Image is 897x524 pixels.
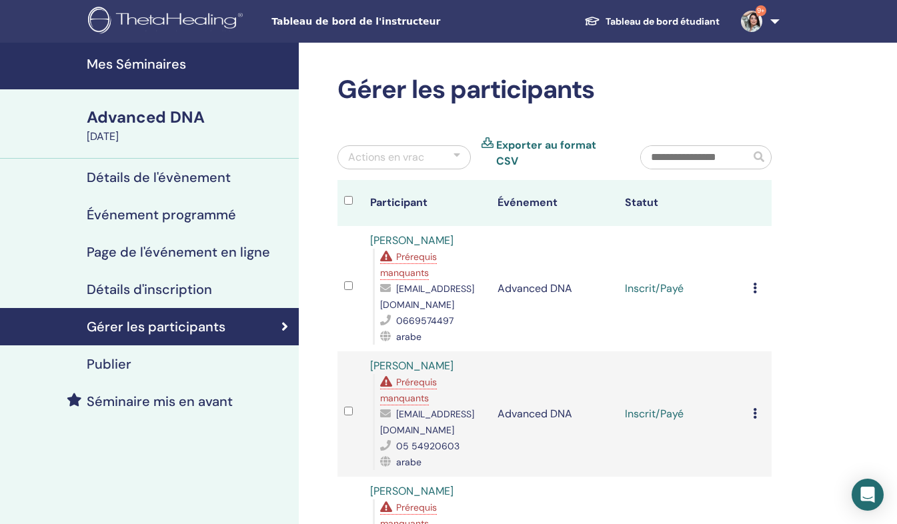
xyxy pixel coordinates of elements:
span: [EMAIL_ADDRESS][DOMAIN_NAME] [380,283,474,311]
h4: Événement programmé [87,207,236,223]
h4: Gérer les participants [87,319,225,335]
img: graduation-cap-white.svg [584,15,600,27]
h4: Page de l'événement en ligne [87,244,270,260]
div: Actions en vrac [348,149,424,165]
td: Advanced DNA [491,351,618,477]
th: Participant [363,180,491,226]
a: Exporter au format CSV [496,137,620,169]
span: 05 54920603 [396,440,460,452]
span: arabe [396,331,421,343]
div: Advanced DNA [87,106,291,129]
img: logo.png [88,7,247,37]
span: [EMAIL_ADDRESS][DOMAIN_NAME] [380,408,474,436]
a: Tableau de bord étudiant [574,9,730,34]
h4: Mes Séminaires [87,56,291,72]
span: arabe [396,456,421,468]
th: Statut [618,180,746,226]
span: Prérequis manquants [380,376,437,404]
h4: Détails d'inscription [87,281,212,297]
th: Événement [491,180,618,226]
a: [PERSON_NAME] [370,359,454,373]
img: default.jpg [741,11,762,32]
div: [DATE] [87,129,291,145]
span: 0669574497 [396,315,454,327]
span: Tableau de bord de l'instructeur [271,15,472,29]
span: Prérequis manquants [380,251,437,279]
h4: Publier [87,356,131,372]
td: Advanced DNA [491,226,618,351]
a: Advanced DNA[DATE] [79,106,299,145]
h2: Gérer les participants [337,75,772,105]
h4: Détails de l'évènement [87,169,231,185]
div: Open Intercom Messenger [852,479,884,511]
h4: Séminaire mis en avant [87,393,233,409]
a: [PERSON_NAME] [370,233,454,247]
span: 9+ [756,5,766,16]
a: [PERSON_NAME] [370,484,454,498]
